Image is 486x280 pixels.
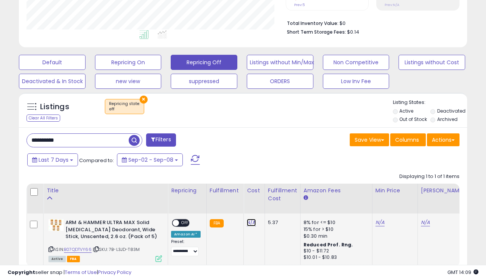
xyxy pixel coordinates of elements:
[323,55,389,70] button: Non Competitive
[39,156,69,164] span: Last 7 Days
[179,220,191,226] span: OFF
[95,74,162,89] button: new view
[117,153,183,166] button: Sep-02 - Sep-08
[93,246,140,252] span: | SKU: 7B-L3JD-T83M
[304,233,366,240] div: $0.30 min
[8,269,35,276] strong: Copyright
[304,226,366,233] div: 15% for > $10
[171,231,201,238] div: Amazon AI *
[390,133,426,146] button: Columns
[347,28,359,36] span: $0.14
[19,74,86,89] button: Deactivated & In Stock
[393,99,467,106] p: Listing States:
[395,136,419,144] span: Columns
[210,187,240,195] div: Fulfillment
[140,96,148,104] button: ×
[146,133,176,147] button: Filters
[304,248,366,254] div: $10 - $11.72
[437,116,458,122] label: Archived
[65,269,97,276] a: Terms of Use
[287,20,338,26] b: Total Inventory Value:
[268,187,297,203] div: Fulfillment Cost
[287,18,454,27] li: $0
[268,219,294,226] div: 5.37
[350,133,389,146] button: Save View
[294,3,305,7] small: Prev: 5
[399,108,413,114] label: Active
[171,187,203,195] div: Repricing
[171,55,237,70] button: Repricing Off
[304,254,366,261] div: $10.01 - $10.83
[427,133,460,146] button: Actions
[8,269,131,276] div: seller snap | |
[48,219,64,231] img: 41sG+rClqAL._SL40_.jpg
[287,29,346,35] b: Short Term Storage Fees:
[109,101,140,112] span: Repricing state :
[27,153,78,166] button: Last 7 Days
[437,108,466,114] label: Deactivated
[421,187,466,195] div: [PERSON_NAME]
[64,246,92,253] a: B07QDTVY66
[67,256,80,262] span: FBA
[375,219,385,226] a: N/A
[98,269,131,276] a: Privacy Policy
[399,173,460,180] div: Displaying 1 to 1 of 1 items
[399,55,465,70] button: Listings without Cost
[40,102,69,112] h5: Listings
[19,55,86,70] button: Default
[304,241,353,248] b: Reduced Prof. Rng.
[323,74,389,89] button: Low Inv Fee
[128,156,173,164] span: Sep-02 - Sep-08
[247,74,313,89] button: ORDERS
[304,195,308,201] small: Amazon Fees.
[171,239,201,256] div: Preset:
[247,187,262,195] div: Cost
[375,187,414,195] div: Min Price
[171,74,237,89] button: suppressed
[385,3,399,7] small: Prev: N/A
[26,114,60,122] div: Clear All Filters
[79,157,114,164] span: Compared to:
[247,55,313,70] button: Listings without Min/Max
[304,187,369,195] div: Amazon Fees
[247,219,256,226] a: N/A
[48,256,66,262] span: All listings currently available for purchase on Amazon
[447,269,478,276] span: 2025-09-16 14:09 GMT
[65,219,157,242] b: ARM & HAMMER ULTRA MAX Solid [MEDICAL_DATA] Deodorant, Wide Stick, Unscented, 2.6 oz. (Pack of 5)
[210,219,224,227] small: FBA
[109,107,140,112] div: off
[304,219,366,226] div: 8% for <= $10
[95,55,162,70] button: Repricing On
[399,116,427,122] label: Out of Stock
[47,187,165,195] div: Title
[421,219,430,226] a: N/A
